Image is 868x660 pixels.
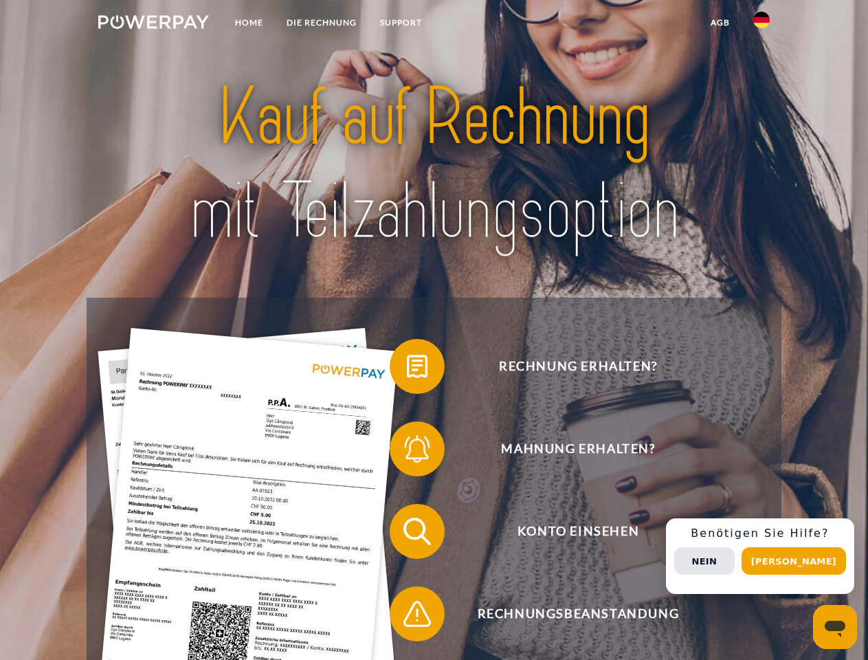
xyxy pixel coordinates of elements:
img: qb_warning.svg [400,597,434,631]
img: title-powerpay_de.svg [131,66,737,263]
button: Konto einsehen [390,504,747,559]
h3: Benötigen Sie Hilfe? [674,527,846,540]
span: Konto einsehen [410,504,746,559]
button: Rechnungsbeanstandung [390,586,747,641]
iframe: Schaltfläche zum Öffnen des Messaging-Fensters [813,605,857,649]
button: Nein [674,547,735,575]
button: Mahnung erhalten? [390,421,747,476]
a: DIE RECHNUNG [275,10,368,35]
img: qb_bill.svg [400,349,434,384]
img: qb_bell.svg [400,432,434,466]
span: Mahnung erhalten? [410,421,746,476]
a: agb [699,10,742,35]
a: Home [223,10,275,35]
img: de [753,12,770,28]
a: SUPPORT [368,10,434,35]
span: Rechnung erhalten? [410,339,746,394]
button: Rechnung erhalten? [390,339,747,394]
button: [PERSON_NAME] [742,547,846,575]
img: qb_search.svg [400,514,434,549]
span: Rechnungsbeanstandung [410,586,746,641]
img: logo-powerpay-white.svg [98,15,209,29]
div: Schnellhilfe [666,518,854,594]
